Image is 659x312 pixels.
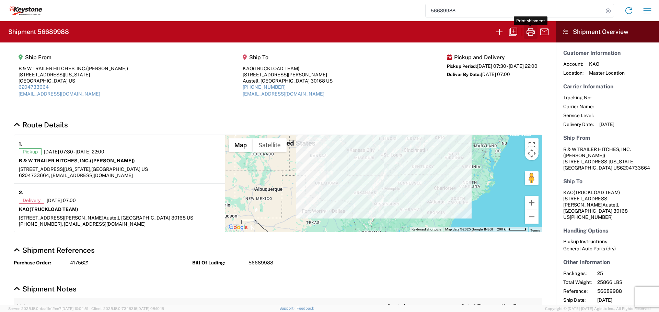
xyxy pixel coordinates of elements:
span: 56689988 [597,288,656,294]
div: KAO [243,65,333,72]
div: [GEOGRAPHIC_DATA] US [19,78,128,84]
h5: Customer Information [563,50,652,56]
span: [STREET_ADDRESS][US_STATE], [19,166,91,172]
a: [EMAIL_ADDRESS][DOMAIN_NAME] [243,91,324,97]
a: 6204733664 [19,84,49,90]
h5: Ship To [243,54,333,61]
span: KAO [STREET_ADDRESS][PERSON_NAME] [563,190,620,208]
a: [PHONE_NUMBER] [243,84,286,90]
span: Deliver By Date: [447,72,481,77]
strong: KAO [19,207,78,212]
span: [DATE] 07:30 - [DATE] 22:00 [477,63,537,69]
h6: Pickup Instructions [563,239,652,245]
div: [STREET_ADDRESS][PERSON_NAME] [243,72,333,78]
h5: Carrier Information [563,83,652,90]
span: ([PERSON_NAME]) [563,153,605,158]
a: Support [279,306,297,310]
button: Zoom in [525,196,539,210]
span: Ship Date: [563,297,592,303]
div: Austell, [GEOGRAPHIC_DATA] 30168 US [243,78,333,84]
span: 200 km [497,227,509,231]
span: [STREET_ADDRESS][US_STATE] [563,159,635,164]
span: Pickup Period: [447,64,477,69]
span: 25 [597,270,656,276]
span: Location: [563,70,583,76]
a: Hide Details [14,246,95,254]
strong: 1. [19,140,22,148]
button: Show street map [229,138,253,152]
span: Total Weight: [563,279,592,285]
span: 25866 LBS [597,279,656,285]
h5: Ship From [563,135,652,141]
span: (TRUCKLOAD TEAM) [30,207,78,212]
span: Pickup [19,148,42,155]
span: [PHONE_NUMBER] [570,214,613,220]
a: Hide Details [14,285,77,293]
span: Client: 2025.18.0-7346316 [91,307,164,311]
span: 6204733664 [620,165,650,171]
span: Copyright © [DATE]-[DATE] Agistix Inc., All Rights Reserved [545,305,651,312]
h2: Shipment 56689988 [8,28,69,36]
span: [DATE] 07:00 [481,72,510,77]
div: 6204733664, [EMAIL_ADDRESS][DOMAIN_NAME] [19,172,220,178]
strong: 2. [19,188,23,197]
span: Carrier Name: [563,103,594,110]
div: B & W TRAILER HITCHES, INC. [19,65,128,72]
strong: Purchase Order: [14,260,65,266]
span: ([PERSON_NAME]) [86,66,128,71]
a: Terms [530,228,540,232]
div: [STREET_ADDRESS][US_STATE] [19,72,128,78]
button: Map Scale: 200 km per 47 pixels [495,227,528,232]
span: [GEOGRAPHIC_DATA] US [91,166,148,172]
address: Austell, [GEOGRAPHIC_DATA] 30168 US [563,189,652,220]
span: [DATE] 10:04:51 [61,307,88,311]
button: Map camera controls [525,147,539,160]
a: [EMAIL_ADDRESS][DOMAIN_NAME] [19,91,100,97]
span: Delivery [19,197,44,204]
span: Server: 2025.18.0-daa1fe12ee7 [8,307,88,311]
button: Keyboard shortcuts [412,227,441,232]
span: B & W TRAILER HITCHES, INC. [563,147,631,152]
header: Shipment Overview [556,21,659,42]
button: Toggle fullscreen view [525,138,539,152]
span: Account: [563,61,583,67]
span: Map data ©2025 Google, INEGI [445,227,493,231]
span: 56689988 [248,260,273,266]
span: Delivery Date: [563,121,594,127]
address: [GEOGRAPHIC_DATA] US [563,146,652,171]
button: Drag Pegman onto the map to open Street View [525,171,539,185]
h5: Pickup and Delivery [447,54,537,61]
span: Reference: [563,288,592,294]
strong: Bill Of Lading: [192,260,244,266]
button: Zoom out [525,210,539,224]
span: [STREET_ADDRESS][PERSON_NAME] [19,215,103,221]
h5: Ship From [19,54,128,61]
button: Show satellite imagery [253,138,287,152]
span: KAO [589,61,625,67]
a: Open this area in Google Maps (opens a new window) [227,223,250,232]
span: [DATE] [597,297,656,303]
span: Tracking No: [563,95,594,101]
span: [DATE] 07:00 [47,197,76,203]
span: ([PERSON_NAME]) [90,158,135,163]
h5: Ship To [563,178,652,185]
h5: Other Information [563,259,652,265]
a: Hide Details [14,121,68,129]
span: 4175621 [70,260,89,266]
input: Shipment, tracking or reference number [426,4,603,17]
span: Packages: [563,270,592,276]
div: [PHONE_NUMBER], [EMAIL_ADDRESS][DOMAIN_NAME] [19,221,220,227]
span: Master Location [589,70,625,76]
h5: Handling Options [563,227,652,234]
span: [DATE] 08:10:16 [137,307,164,311]
img: Google [227,223,250,232]
span: [DATE] 07:30 - [DATE] 22:00 [44,149,104,155]
div: General Auto Parts (dry) - [563,246,652,252]
strong: B & W TRAILER HITCHES, INC. [19,158,135,163]
a: Feedback [297,306,314,310]
span: (TRUCKLOAD TEAM) [574,190,620,195]
span: Austell, [GEOGRAPHIC_DATA] 30168 US [103,215,193,221]
span: [DATE] [599,121,614,127]
span: (TRUCKLOAD TEAM) [253,66,299,71]
span: Service Level: [563,112,594,118]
